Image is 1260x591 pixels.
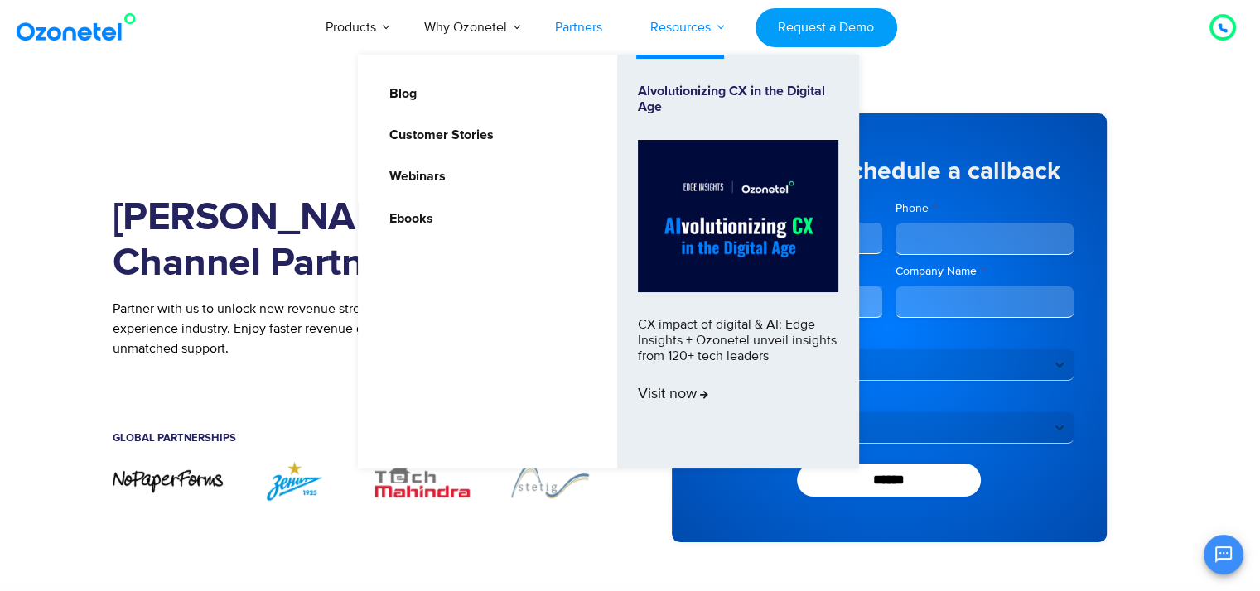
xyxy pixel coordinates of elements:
[705,389,1074,406] label: Partner
[113,468,224,494] img: nopaperforms
[379,166,448,187] a: Webinars
[896,263,1074,280] label: Company Name
[638,386,708,404] span: Visit now
[367,460,478,501] div: 3 / 7
[113,468,224,494] div: 1 / 7
[705,326,1074,343] label: Country
[113,299,606,358] p: Partner with us to unlock new revenue streams in the fast-growing customer experience industry. E...
[495,460,606,501] img: Stetig
[638,140,838,292] img: Alvolutionizing.jpg
[113,195,606,286] h1: [PERSON_NAME]’s Channel Partner Program
[705,159,1074,184] h5: Sign up to schedule a callback
[495,460,606,501] div: 4 / 7
[239,460,350,501] img: ZENIT
[638,84,838,440] a: Alvolutionizing CX in the Digital AgeCX impact of digital & AI: Edge Insights + Ozonetel unveil i...
[379,84,419,104] a: Blog
[113,460,606,501] div: Image Carousel
[1204,535,1243,574] button: Open chat
[379,125,496,146] a: Customer Stories
[379,209,436,229] a: Ebooks
[113,433,606,444] h5: Global Partnerships
[756,8,897,47] a: Request a Demo
[239,460,350,501] div: 2 / 7
[367,460,478,501] img: TechMahindra
[896,200,1074,217] label: Phone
